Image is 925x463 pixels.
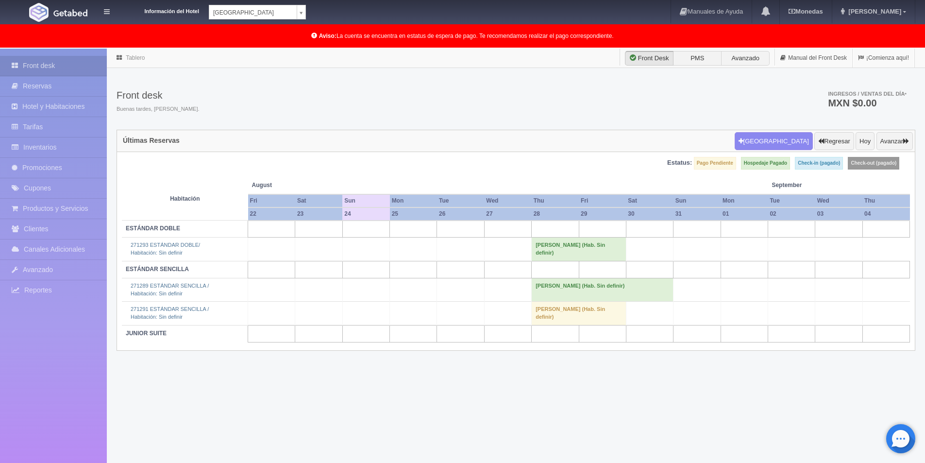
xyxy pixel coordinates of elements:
[741,157,790,170] label: Hospedaje Pagado
[815,194,862,207] th: Wed
[721,194,768,207] th: Mon
[848,157,899,170] label: Check-out (pagado)
[342,207,389,221] th: 24
[532,238,626,261] td: [PERSON_NAME] (Hab. Sin definir)
[772,181,858,189] span: September
[209,5,306,19] a: [GEOGRAPHIC_DATA]
[673,194,721,207] th: Sun
[121,5,199,16] dt: Información del Hotel
[815,207,862,221] th: 03
[248,194,295,207] th: Fri
[252,181,339,189] span: August
[295,207,342,221] th: 23
[626,194,673,207] th: Sat
[126,266,189,273] b: ESTÁNDAR SENCILLA
[131,306,209,320] a: 271291 ESTÁNDAR SENCILLA /Habitación: Sin definir
[721,207,768,221] th: 01
[795,157,843,170] label: Check-in (pagado)
[532,302,626,325] td: [PERSON_NAME] (Hab. Sin definir)
[131,283,209,296] a: 271289 ESTÁNDAR SENCILLA /Habitación: Sin definir
[768,194,815,207] th: Tue
[170,195,200,202] strong: Habitación
[853,49,914,68] a: ¡Comienza aquí!
[484,207,531,221] th: 27
[123,137,180,144] h4: Últimas Reservas
[667,158,692,168] label: Estatus:
[532,207,579,221] th: 28
[673,51,722,66] label: PMS
[579,194,626,207] th: Fri
[29,3,49,22] img: Getabed
[673,207,721,221] th: 31
[126,54,145,61] a: Tablero
[319,33,336,39] b: Aviso:
[814,132,854,151] button: Regresar
[735,132,813,151] button: [GEOGRAPHIC_DATA]
[213,5,293,20] span: [GEOGRAPHIC_DATA]
[131,242,200,256] a: 271293 ESTÁNDAR DOBLE/Habitación: Sin definir
[437,207,484,221] th: 26
[437,194,484,207] th: Tue
[295,194,342,207] th: Sat
[856,132,875,151] button: Hoy
[117,90,200,101] h3: Front desk
[862,194,909,207] th: Thu
[532,278,673,301] td: [PERSON_NAME] (Hab. Sin definir)
[828,98,907,108] h3: MXN $0.00
[789,8,823,15] b: Monedas
[721,51,770,66] label: Avanzado
[828,91,907,97] span: Ingresos / Ventas del día
[117,105,200,113] span: Buenas tardes, [PERSON_NAME].
[248,207,295,221] th: 22
[126,225,180,232] b: ESTÁNDAR DOBLE
[625,51,673,66] label: Front Desk
[694,157,736,170] label: Pago Pendiente
[126,330,167,337] b: JUNIOR SUITE
[532,194,579,207] th: Thu
[846,8,901,15] span: [PERSON_NAME]
[390,194,437,207] th: Mon
[876,132,913,151] button: Avanzar
[53,9,87,17] img: Getabed
[579,207,626,221] th: 29
[862,207,909,221] th: 04
[484,194,531,207] th: Wed
[342,194,389,207] th: Sun
[626,207,673,221] th: 30
[775,49,852,68] a: Manual del Front Desk
[390,207,437,221] th: 25
[768,207,815,221] th: 02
